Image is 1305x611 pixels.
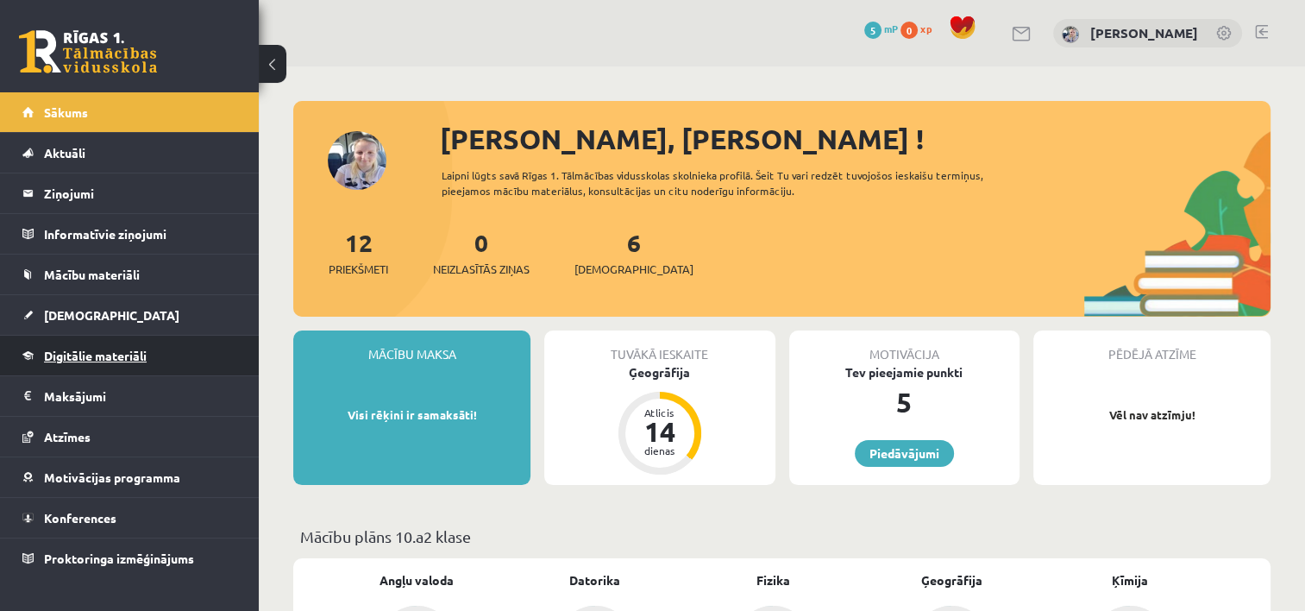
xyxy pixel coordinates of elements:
[22,498,237,538] a: Konferences
[19,30,157,73] a: Rīgas 1. Tālmācības vidusskola
[634,445,686,456] div: dienas
[44,267,140,282] span: Mācību materiāli
[44,214,237,254] legend: Informatīvie ziņojumi
[921,571,982,589] a: Ģeogrāfija
[1090,24,1198,41] a: [PERSON_NAME]
[433,261,530,278] span: Neizlasītās ziņas
[380,571,454,589] a: Angļu valoda
[1112,571,1148,589] a: Ķīmija
[44,376,237,416] legend: Maksājumi
[22,133,237,173] a: Aktuāli
[22,539,237,578] a: Proktoringa izmēģinājums
[864,22,882,39] span: 5
[22,214,237,254] a: Informatīvie ziņojumi
[300,525,1264,548] p: Mācību plāns 10.a2 klase
[756,571,790,589] a: Fizika
[884,22,898,35] span: mP
[789,331,1020,363] div: Motivācija
[544,363,775,381] div: Ģeogrāfija
[44,307,179,323] span: [DEMOGRAPHIC_DATA]
[1042,406,1262,424] p: Vēl nav atzīmju!
[920,22,932,35] span: xp
[569,571,620,589] a: Datorika
[293,331,530,363] div: Mācību maksa
[574,261,693,278] span: [DEMOGRAPHIC_DATA]
[789,381,1020,423] div: 5
[22,173,237,213] a: Ziņojumi
[1062,26,1079,43] img: Kristīne Vītola
[44,173,237,213] legend: Ziņojumi
[44,469,180,485] span: Motivācijas programma
[329,261,388,278] span: Priekšmeti
[900,22,940,35] a: 0 xp
[44,551,194,566] span: Proktoringa izmēģinājums
[574,227,693,278] a: 6[DEMOGRAPHIC_DATA]
[442,167,1028,198] div: Laipni lūgts savā Rīgas 1. Tālmācības vidusskolas skolnieka profilā. Šeit Tu vari redzēt tuvojošo...
[44,104,88,120] span: Sākums
[433,227,530,278] a: 0Neizlasītās ziņas
[22,255,237,294] a: Mācību materiāli
[22,417,237,457] a: Atzīmes
[44,510,116,526] span: Konferences
[22,376,237,416] a: Maksājumi
[544,363,775,477] a: Ģeogrāfija Atlicis 14 dienas
[634,418,686,445] div: 14
[864,22,898,35] a: 5 mP
[329,227,388,278] a: 12Priekšmeti
[44,145,85,161] span: Aktuāli
[855,440,954,467] a: Piedāvājumi
[22,92,237,132] a: Sākums
[440,118,1270,160] div: [PERSON_NAME], [PERSON_NAME] !
[302,406,522,424] p: Visi rēķini ir samaksāti!
[22,457,237,497] a: Motivācijas programma
[44,429,91,444] span: Atzīmes
[22,295,237,335] a: [DEMOGRAPHIC_DATA]
[900,22,918,39] span: 0
[1033,331,1270,363] div: Pēdējā atzīme
[44,348,147,363] span: Digitālie materiāli
[544,331,775,363] div: Tuvākā ieskaite
[789,363,1020,381] div: Tev pieejamie punkti
[22,336,237,375] a: Digitālie materiāli
[634,407,686,418] div: Atlicis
